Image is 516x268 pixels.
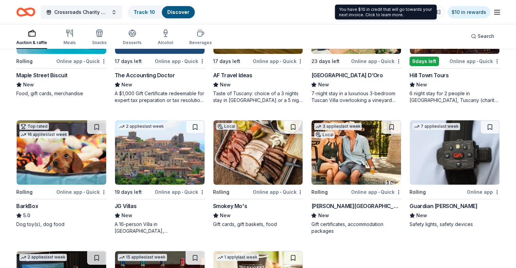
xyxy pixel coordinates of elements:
button: Alcohol [158,26,173,49]
div: You have $10 in credit that will go towards your next invoice. Click to learn more. [335,5,437,20]
button: Crossroads Charity Golf Tournament [41,5,122,19]
div: JG Villas [115,202,136,210]
div: Auction & raffle [16,40,47,45]
span: New [416,81,427,89]
div: Gift cards, gift baskets, food [213,221,303,228]
div: Snacks [92,40,107,45]
span: Crossroads Charity Golf Tournament [54,8,109,16]
img: Image for Smokey Mo's [213,120,303,185]
div: Gift certificates, accommodation packages [311,221,401,234]
div: 7-night stay in a luxurious 3-bedroom Tuscan Villa overlooking a vineyard and the ancient walled ... [311,90,401,104]
div: Rolling [311,188,327,196]
img: Image for JG Villas [115,120,205,185]
div: The Accounting Doctor [115,71,175,79]
span: • [83,189,85,195]
button: Track· 10Discover [128,5,195,19]
div: 2 applies last week [118,123,165,130]
span: New [416,211,427,220]
div: Online app [467,188,500,196]
div: BarkBox [16,202,38,210]
div: Desserts [123,40,141,45]
div: Rolling [16,188,33,196]
div: 3 applies last week [314,123,362,130]
div: Local [216,123,236,130]
a: Image for La Cantera Resort & Spa3 applieslast weekLocalRollingOnline app•Quick[PERSON_NAME][GEOG... [311,120,401,234]
a: Image for Guardian Angel Device7 applieslast weekRollingOnline appGuardian [PERSON_NAME]NewSafety... [409,120,500,228]
a: Image for BarkBoxTop rated16 applieslast weekRollingOnline app•QuickBarkBox5.0Dog toy(s), dog food [16,120,107,228]
div: Online app Quick [351,188,401,196]
span: New [23,81,34,89]
div: 15 applies last week [118,254,167,261]
span: • [182,189,183,195]
a: Track· 10 [134,9,155,15]
div: Online app Quick [253,188,303,196]
div: Meals [63,40,76,45]
div: Online app Quick [155,57,205,65]
div: Beverages [189,40,212,45]
span: New [121,81,132,89]
div: Top rated [19,123,49,130]
button: Snacks [92,26,107,49]
div: 6 night stay for 2 people in [GEOGRAPHIC_DATA], Tuscany (charity rate is $1380; retails at $2200;... [409,90,500,104]
div: Guardian [PERSON_NAME] [409,202,477,210]
div: A $1,000 Gift Certificate redeemable for expert tax preparation or tax resolution services—recipi... [115,90,205,104]
div: Taste of Tuscany: choice of a 3 nights stay in [GEOGRAPHIC_DATA] or a 5 night stay in [GEOGRAPHIC... [213,90,303,104]
button: Meals [63,26,76,49]
div: Smokey Mo's [213,202,247,210]
div: [PERSON_NAME][GEOGRAPHIC_DATA] [311,202,401,210]
a: Image for JG Villas2 applieslast week19 days leftOnline app•QuickJG VillasNewA 16-person Villa in... [115,120,205,234]
div: A 16-person Villa in [GEOGRAPHIC_DATA], [GEOGRAPHIC_DATA], [GEOGRAPHIC_DATA] for 7days/6nights (R... [115,221,205,234]
button: Desserts [123,26,141,49]
a: $10 in rewards [447,6,490,18]
span: • [378,189,380,195]
div: Food, gift cards, merchandise [16,90,107,97]
div: 1 apply last week [216,254,259,261]
span: New [318,211,329,220]
img: Image for Guardian Angel Device [410,120,499,185]
span: 5.0 [23,211,30,220]
div: 7 applies last week [413,123,460,130]
div: 17 days left [115,57,142,65]
span: New [318,81,329,89]
button: Search [465,29,500,43]
button: Auction & raffle [16,26,47,49]
div: Maple Street Biscuit [16,71,68,79]
div: 9 days left [409,57,439,66]
span: New [220,211,231,220]
span: New [220,81,231,89]
div: 17 days left [213,57,240,65]
span: • [280,59,281,64]
div: 2 applies last week [19,254,67,261]
div: Rolling [213,188,229,196]
div: Rolling [16,57,33,65]
div: Online app Quick [56,57,107,65]
div: [GEOGRAPHIC_DATA] D’Oro [311,71,383,79]
div: 23 days left [311,57,339,65]
span: • [182,59,183,64]
a: Image for Smokey Mo'sLocalRollingOnline app•QuickSmokey Mo'sNewGift cards, gift baskets, food [213,120,303,228]
span: • [378,59,380,64]
span: • [83,59,85,64]
img: Image for La Cantera Resort & Spa [311,120,401,185]
div: Online app Quick [56,188,107,196]
div: Alcohol [158,40,173,45]
a: Discover [167,9,189,15]
div: 16 applies last week [19,131,69,138]
span: • [280,189,281,195]
div: 19 days left [115,188,142,196]
span: New [121,211,132,220]
div: Hill Town Tours [409,71,448,79]
div: Online app Quick [450,57,500,65]
div: Safety lights, safety devices [409,221,500,228]
div: Dog toy(s), dog food [16,221,107,228]
span: Search [478,32,494,40]
div: Online app Quick [155,188,205,196]
div: Online app Quick [351,57,401,65]
div: Online app Quick [253,57,303,65]
span: • [477,59,478,64]
div: AF Travel Ideas [213,71,252,79]
a: Home [16,4,35,20]
div: Local [314,131,335,138]
img: Image for BarkBox [17,120,106,185]
div: Rolling [409,188,426,196]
